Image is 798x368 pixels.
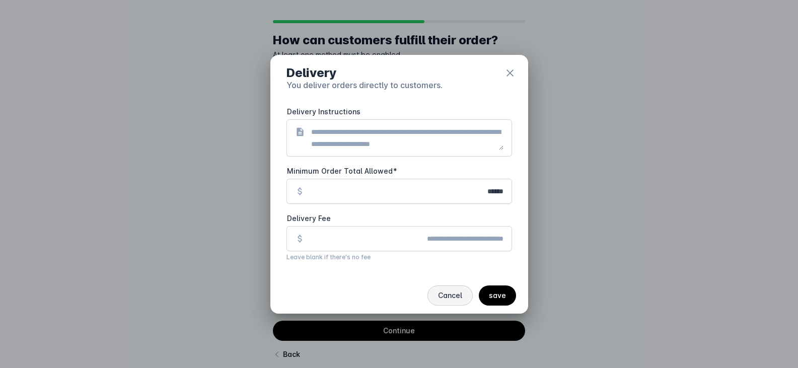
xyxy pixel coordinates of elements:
mat-label: Minimum Order Total Allowed [287,167,393,175]
mat-label: Delivery Instructions [287,107,360,116]
button: Cancel [427,285,473,306]
span: save [489,292,506,299]
mat-label: Delivery Fee [287,214,331,223]
span: Cancel [438,292,462,299]
button: save [479,285,516,306]
h3: Delivery [286,67,512,79]
mat-hint: Leave blank if there's no fee [286,251,371,261]
p: You deliver orders directly to customers. [286,79,512,91]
